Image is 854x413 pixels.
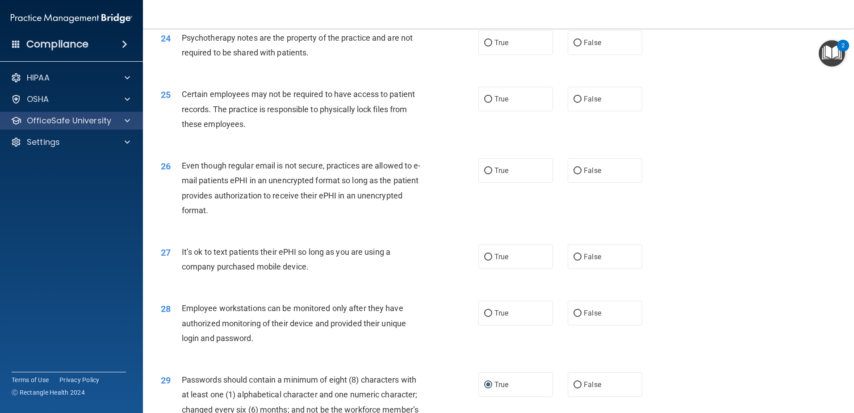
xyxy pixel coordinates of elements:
[584,309,601,317] span: False
[494,309,508,317] span: True
[494,253,508,261] span: True
[59,375,100,384] a: Privacy Policy
[182,33,413,57] span: Psychotherapy notes are the property of the practice and are not required to be shared with patie...
[182,247,390,271] span: It’s ok to text patients their ePHI so long as you are using a company purchased mobile device.
[484,310,492,317] input: True
[574,40,582,46] input: False
[819,40,845,67] button: Open Resource Center, 2 new notifications
[11,94,130,105] a: OSHA
[494,380,508,389] span: True
[27,137,60,147] p: Settings
[161,33,171,44] span: 24
[574,382,582,388] input: False
[584,38,601,47] span: False
[484,40,492,46] input: True
[27,72,50,83] p: HIPAA
[584,95,601,103] span: False
[484,168,492,174] input: True
[484,382,492,388] input: True
[574,310,582,317] input: False
[11,72,130,83] a: HIPAA
[161,375,171,386] span: 29
[27,115,111,126] p: OfficeSafe University
[26,38,88,51] h4: Compliance
[161,161,171,172] span: 26
[161,247,171,258] span: 27
[494,95,508,103] span: True
[584,380,601,389] span: False
[12,388,85,397] span: Ⓒ Rectangle Health 2024
[484,254,492,261] input: True
[494,38,508,47] span: True
[182,161,421,215] span: Even though regular email is not secure, practices are allowed to e-mail patients ePHI in an unen...
[11,115,130,126] a: OfficeSafe University
[494,166,508,175] span: True
[584,166,601,175] span: False
[12,375,49,384] a: Terms of Use
[484,96,492,103] input: True
[182,89,415,128] span: Certain employees may not be required to have access to patient records. The practice is responsi...
[161,303,171,314] span: 28
[11,137,130,147] a: Settings
[809,351,843,385] iframe: Drift Widget Chat Controller
[841,46,845,57] div: 2
[161,89,171,100] span: 25
[574,168,582,174] input: False
[584,253,601,261] span: False
[11,9,132,27] img: PMB logo
[182,303,406,342] span: Employee workstations can be monitored only after they have authorized monitoring of their device...
[574,96,582,103] input: False
[574,254,582,261] input: False
[27,94,49,105] p: OSHA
